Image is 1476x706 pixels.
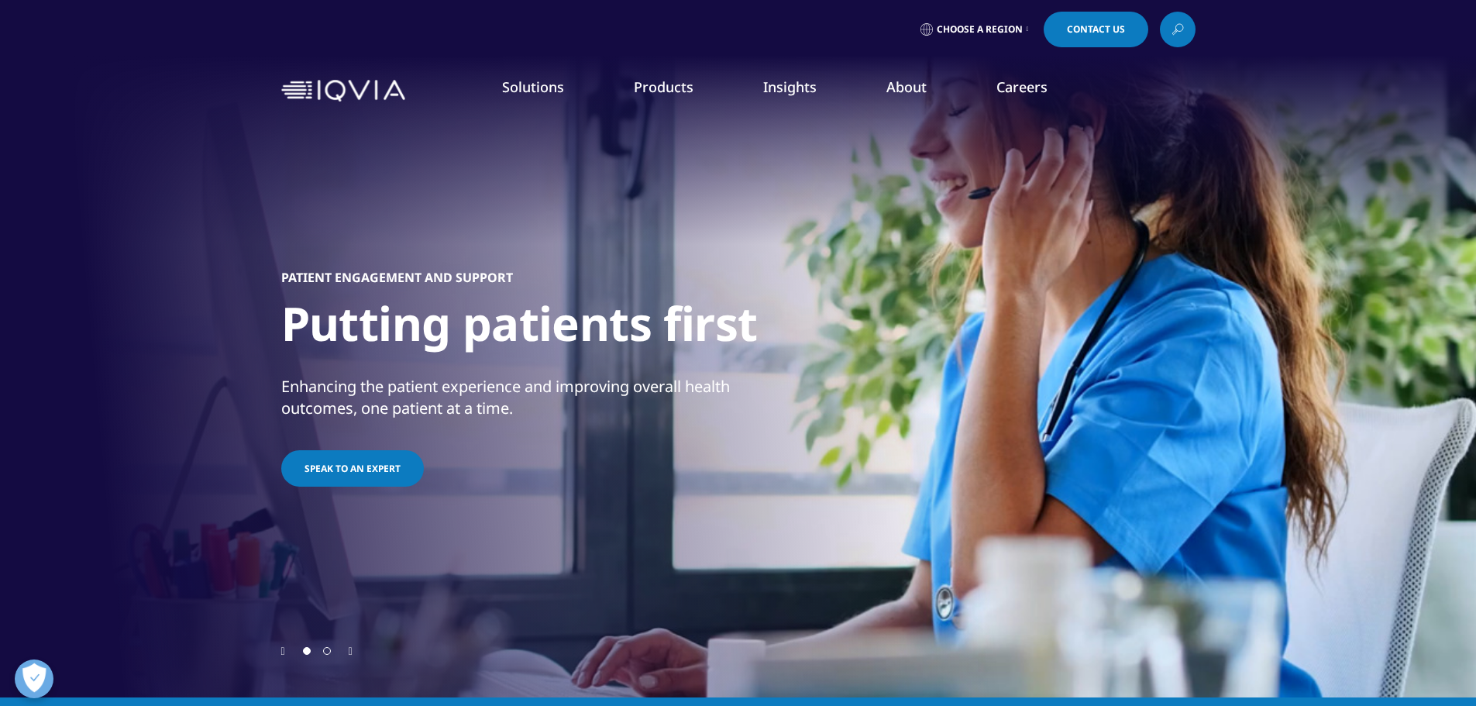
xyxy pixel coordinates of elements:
[502,77,564,96] a: Solutions
[996,77,1048,96] a: Careers
[281,294,758,362] h1: Putting patients first
[281,270,513,285] h5: PATIENT ENGAGEMENT AND SUPPORT
[281,643,285,658] div: Previous slide
[349,643,353,658] div: Next slide
[281,450,424,487] a: Speak to an expert
[1044,12,1148,47] a: Contact Us
[886,77,927,96] a: About
[1067,25,1125,34] span: Contact Us
[281,80,405,102] img: IQVIA Healthcare Information Technology and Pharma Clinical Research Company
[323,647,331,655] span: Go to slide 2
[937,23,1023,36] span: Choose a Region
[634,77,693,96] a: Products
[281,116,1196,643] div: 1 / 2
[304,462,401,475] span: Speak to an expert
[763,77,817,96] a: Insights
[411,54,1196,127] nav: Primary
[15,660,53,698] button: Open Preferences
[303,647,311,655] span: Go to slide 1
[281,376,735,419] div: Enhancing the patient experience and improving overall health outcomes, one patient at a time.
